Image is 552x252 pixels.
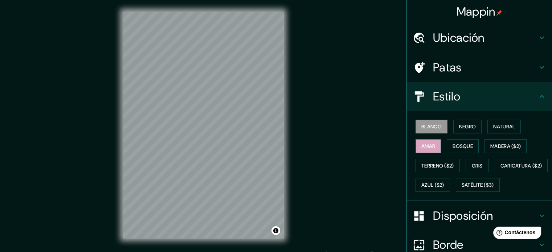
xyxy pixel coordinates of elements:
div: Ubicación [407,23,552,52]
font: Blanco [421,123,442,130]
font: Amar [421,143,435,149]
font: Disposición [433,208,493,223]
div: Disposición [407,201,552,230]
font: Mappin [457,4,495,19]
div: Estilo [407,82,552,111]
button: Activar o desactivar atribución [271,226,280,235]
button: Negro [453,120,482,133]
font: Azul ($2) [421,182,444,189]
button: Madera ($2) [484,139,527,153]
font: Estilo [433,89,460,104]
button: Bosque [447,139,479,153]
font: Caricatura ($2) [500,162,542,169]
img: pin-icon.png [496,10,502,16]
button: Natural [487,120,521,133]
font: Madera ($2) [490,143,521,149]
font: Patas [433,60,462,75]
font: Natural [493,123,515,130]
button: Satélite ($3) [456,178,500,192]
button: Blanco [416,120,447,133]
canvas: Mapa [123,12,284,239]
button: Terreno ($2) [416,159,460,173]
div: Patas [407,53,552,82]
button: Amar [416,139,441,153]
font: Terreno ($2) [421,162,454,169]
button: Azul ($2) [416,178,450,192]
button: Caricatura ($2) [495,159,548,173]
button: Gris [466,159,489,173]
font: Gris [472,162,483,169]
font: Ubicación [433,30,484,45]
font: Bosque [453,143,473,149]
font: Negro [459,123,476,130]
iframe: Lanzador de widgets de ayuda [487,224,544,244]
font: Satélite ($3) [462,182,494,189]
